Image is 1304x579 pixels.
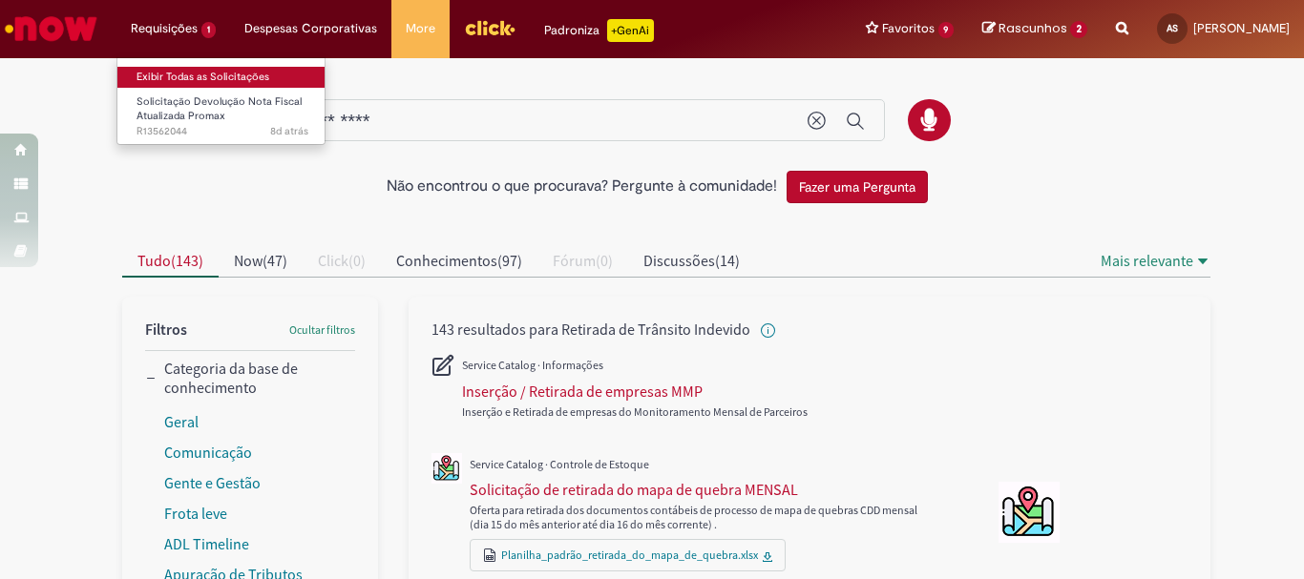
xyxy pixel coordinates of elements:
[244,19,377,38] span: Despesas Corporativas
[137,94,302,124] span: Solicitação Devolução Nota Fiscal Atualizada Promax
[999,19,1067,37] span: Rascunhos
[1070,21,1087,38] span: 2
[270,124,308,138] time: 24/09/2025 10:17:19
[982,20,1087,38] a: Rascunhos
[131,19,198,38] span: Requisições
[938,22,955,38] span: 9
[607,19,654,42] p: +GenAi
[117,67,327,88] a: Exibir Todas as Solicitações
[116,57,326,145] ul: Requisições
[1167,22,1178,34] span: AS
[464,13,515,42] img: click_logo_yellow_360x200.png
[387,178,777,196] h2: Não encontrou o que procurava? Pergunte à comunidade!
[201,22,216,38] span: 1
[882,19,935,38] span: Favoritos
[137,124,308,139] span: R13562044
[787,171,928,203] button: Fazer uma Pergunta
[1193,20,1290,36] span: [PERSON_NAME]
[270,124,308,138] span: 8d atrás
[406,19,435,38] span: More
[117,92,327,133] a: Aberto R13562044 : Solicitação Devolução Nota Fiscal Atualizada Promax
[544,19,654,42] div: Padroniza
[2,10,100,48] img: ServiceNow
